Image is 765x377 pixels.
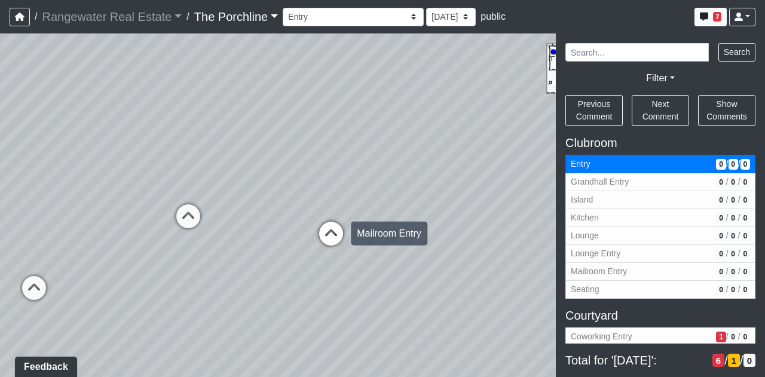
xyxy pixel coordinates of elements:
div: Mailroom Entry [351,222,427,246]
span: Lounge Entry [571,247,711,260]
span: # of resolved comments in revision [743,354,755,367]
span: # of QA/customer approval comments in revision [728,354,740,367]
span: / [726,194,729,206]
span: Grandhall Entry [571,176,711,188]
span: # of open/more info comments in revision [716,231,726,241]
span: # of open/more info comments in revision [716,159,726,170]
span: / [726,158,729,170]
a: Filter [646,73,675,83]
span: / [738,247,740,260]
span: # of resolved comments in revision [740,159,750,170]
span: 7 [713,12,721,22]
span: # of QA/customer approval comments in revision [729,195,738,206]
button: Kitchen0/0/0 [565,209,755,227]
span: / [738,330,740,343]
button: Seating0/0/0 [565,281,755,299]
span: public [481,11,506,22]
span: # of QA/customer approval comments in revision [729,159,738,170]
span: / [726,229,729,242]
span: Mailroom Entry [571,265,711,278]
h5: Clubroom [565,136,755,150]
span: # of QA/customer approval comments in revision [729,177,738,188]
span: / [740,353,743,367]
span: # of resolved comments in revision [740,332,750,342]
span: / [724,353,728,367]
span: # of resolved comments in revision [740,213,750,223]
span: / [738,158,740,170]
span: Kitchen [571,212,711,224]
span: Total for '[DATE]': [565,353,708,367]
span: / [726,176,729,188]
span: # of open/more info comments in revision [716,266,726,277]
span: / [738,194,740,206]
span: # of open/more info comments in revision [716,249,726,259]
a: The Porchline [194,5,279,29]
button: Lounge0/0/0 [565,227,755,245]
span: # of QA/customer approval comments in revision [729,266,738,277]
span: / [726,247,729,260]
span: / [726,283,729,296]
span: # of resolved comments in revision [740,231,750,241]
span: # of resolved comments in revision [740,266,750,277]
span: # of resolved comments in revision [740,177,750,188]
span: # of QA/customer approval comments in revision [729,249,738,259]
span: / [726,265,729,278]
button: Coworking Entry1/0/0 [565,327,755,346]
span: # of open/more info comments in revision [716,284,726,295]
span: # of open/more info comments in revision [716,213,726,223]
button: 7 [694,8,727,26]
button: Grandhall Entry0/0/0 [565,173,755,191]
span: # of open/more info comments in revision [716,177,726,188]
span: # of open/more info comments in revision [712,354,724,367]
span: Lounge [571,229,711,242]
h5: Courtyard [565,308,755,323]
span: # of QA/customer approval comments in revision [729,284,738,295]
span: Previous Comment [576,99,613,121]
input: Search [565,43,709,62]
span: / [738,212,740,224]
span: # of resolved comments in revision [740,195,750,206]
span: / [726,212,729,224]
iframe: Ybug feedback widget [9,353,79,377]
button: Next Comment [632,95,689,126]
span: / [738,176,740,188]
span: # of resolved comments in revision [740,284,750,295]
span: / [182,5,194,29]
span: Entry [571,158,711,170]
button: Previous Comment [565,95,623,126]
span: / [30,5,42,29]
span: Coworking Entry [571,330,711,343]
a: Rangewater Real Estate [42,5,182,29]
span: # of open/more info comments in revision [716,332,726,342]
button: Island0/0/0 [565,191,755,209]
span: # of resolved comments in revision [740,249,750,259]
span: # of QA/customer approval comments in revision [729,332,738,342]
button: Search [718,43,755,62]
span: Show Comments [706,99,747,121]
span: Island [571,194,711,206]
button: Mailroom Entry0/0/0 [565,263,755,281]
span: # of QA/customer approval comments in revision [729,213,738,223]
span: / [738,265,740,278]
button: Lounge Entry0/0/0 [565,245,755,263]
span: Seating [571,283,711,296]
button: Show Comments [698,95,755,126]
span: / [738,229,740,242]
span: / [738,283,740,296]
span: # of QA/customer approval comments in revision [729,231,738,241]
span: # of open/more info comments in revision [716,195,726,206]
span: / [726,330,729,343]
span: Next Comment [642,99,679,121]
button: Entry0/0/0 [565,155,755,173]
